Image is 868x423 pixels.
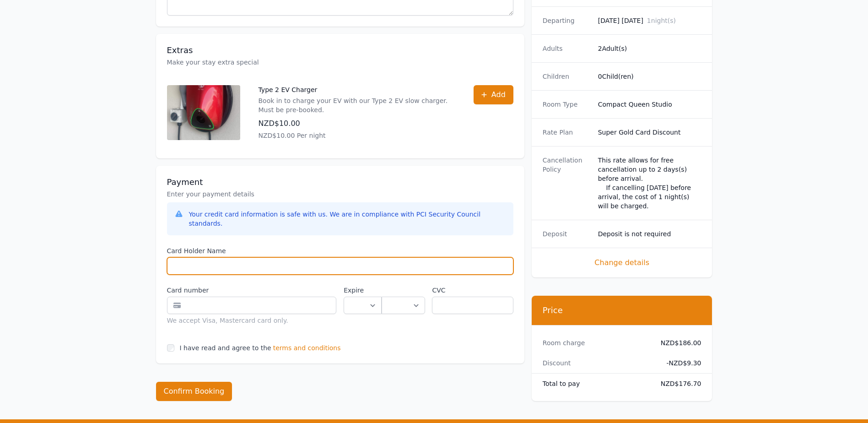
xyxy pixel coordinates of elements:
[543,156,591,211] dt: Cancellation Policy
[432,286,513,295] label: CVC
[273,343,341,352] span: terms and conditions
[156,382,232,401] button: Confirm Booking
[543,72,591,81] dt: Children
[598,100,701,109] dd: Compact Queen Studio
[259,131,455,140] p: NZD$10.00 Per night
[167,316,337,325] div: We accept Visa, Mastercard card only.
[653,379,701,388] dd: NZD$176.70
[543,305,701,316] h3: Price
[167,246,513,255] label: Card Holder Name
[598,128,701,137] dd: Super Gold Card Discount
[543,128,591,137] dt: Rate Plan
[598,72,701,81] dd: 0 Child(ren)
[167,58,513,67] p: Make your stay extra special
[653,358,701,368] dd: - NZD$9.30
[543,338,646,347] dt: Room charge
[167,190,513,199] p: Enter your payment details
[647,17,676,24] span: 1 night(s)
[543,358,646,368] dt: Discount
[344,286,382,295] label: Expire
[259,85,455,94] p: Type 2 EV Charger
[543,100,591,109] dt: Room Type
[598,16,701,25] dd: [DATE] [DATE]
[598,44,701,53] dd: 2 Adult(s)
[180,344,271,352] label: I have read and agree to the
[543,16,591,25] dt: Departing
[259,96,455,114] p: Book in to charge your EV with our Type 2 EV slow charger. Must be pre-booked.
[189,210,506,228] div: Your credit card information is safe with us. We are in compliance with PCI Security Council stan...
[167,45,513,56] h3: Extras
[167,286,337,295] label: Card number
[543,44,591,53] dt: Adults
[491,89,506,100] span: Add
[653,338,701,347] dd: NZD$186.00
[543,229,591,239] dt: Deposit
[167,85,240,140] img: Type 2 EV Charger
[598,229,701,239] dd: Deposit is not required
[598,156,701,211] div: This rate allows for free cancellation up to 2 days(s) before arrival. If cancelling [DATE] befor...
[543,257,701,268] span: Change details
[543,379,646,388] dt: Total to pay
[474,85,513,104] button: Add
[382,286,425,295] label: .
[167,177,513,188] h3: Payment
[259,118,455,129] p: NZD$10.00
